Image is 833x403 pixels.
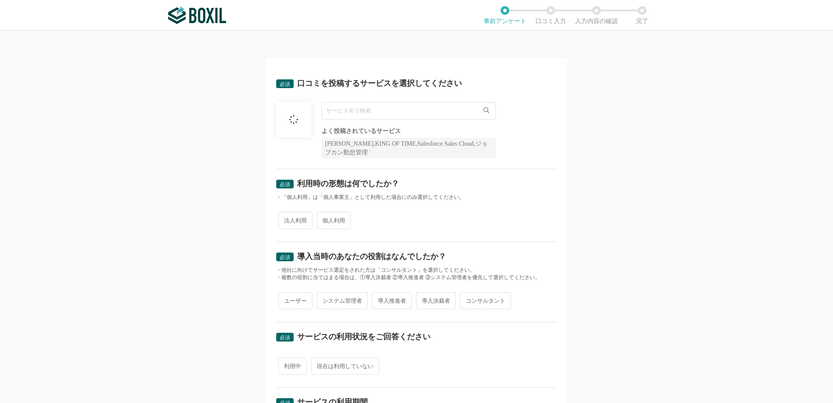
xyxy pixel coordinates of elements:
[168,7,226,24] img: ボクシルSaaS_ロゴ
[619,6,665,24] li: 完了
[276,266,557,274] div: ・他社に向けてサービス選定をされた方は「コンサルタント」を選択してください。
[528,6,573,24] li: 口コミ入力
[460,292,511,309] span: コンサルタント
[297,253,446,260] div: 導入当時のあなたの役割はなんでしたか？
[280,335,290,341] span: 必須
[276,194,557,201] div: ・「個人利用」は「個人事業主」として利用した場合にのみ選択してください。
[311,358,379,375] span: 現在は利用していない
[482,6,528,24] li: 事前アンケート
[280,254,290,260] span: 必須
[280,181,290,188] span: 必須
[573,6,619,24] li: 入力内容の確認
[278,358,307,375] span: 利用中
[278,212,312,229] span: 法人利用
[276,274,557,281] div: ・複数の役割に当てはまる場合は、①導入決裁者 ②導入推進者 ③システム管理者を優先して選択してください。
[278,292,312,309] span: ユーザー
[297,180,399,188] div: 利用時の形態は何でしたか？
[322,128,496,134] div: よく投稿されているサービス
[317,292,368,309] span: システム管理者
[322,102,496,120] input: サービス名で検索
[280,81,290,87] span: 必須
[317,212,351,229] span: 個人利用
[372,292,412,309] span: 導入推進者
[322,138,496,158] div: [PERSON_NAME],KING OF TIME,Salesforce Sales Cloud,ジョブカン勤怠管理
[297,333,430,341] div: サービスの利用状況をご回答ください
[416,292,456,309] span: 導入決裁者
[297,79,462,87] div: 口コミを投稿するサービスを選択してください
